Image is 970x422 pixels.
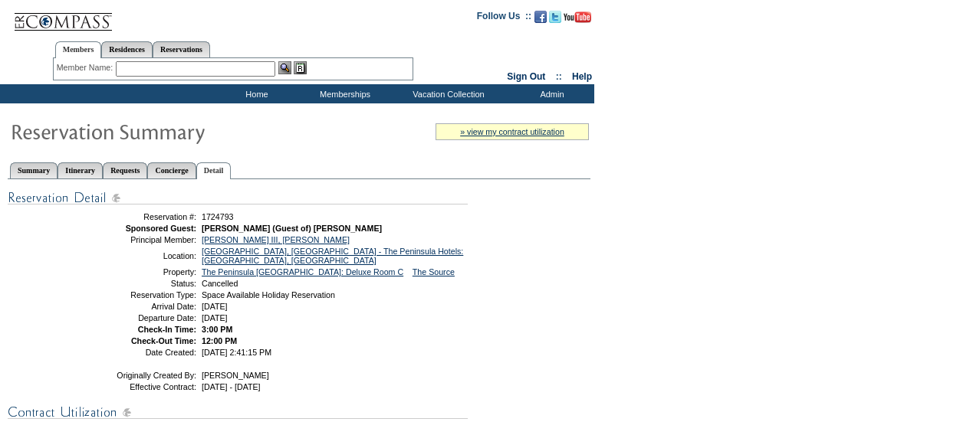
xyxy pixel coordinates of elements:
span: [DATE] [202,313,228,322]
span: :: [556,71,562,82]
span: [PERSON_NAME] (Guest of) [PERSON_NAME] [202,224,382,233]
img: Contract Utilization [8,403,468,422]
td: Principal Member: [87,235,196,244]
td: Follow Us :: [477,9,531,28]
img: Reservations [294,61,307,74]
td: Status: [87,279,196,288]
a: » view my contract utilization [460,127,564,136]
strong: Check-In Time: [138,325,196,334]
a: Detail [196,162,232,179]
a: The Source [413,267,455,276]
a: Requests [103,162,147,178]
img: Reservaton Summary [10,116,317,146]
span: Cancelled [202,279,238,288]
td: Originally Created By: [87,371,196,380]
img: Subscribe to our YouTube Channel [564,11,591,23]
img: Reservation Detail [8,188,468,208]
span: [PERSON_NAME] [202,371,269,380]
img: Become our fan on Facebook [534,11,547,23]
span: 12:00 PM [202,336,237,345]
strong: Sponsored Guest: [126,224,196,233]
a: Subscribe to our YouTube Channel [564,15,591,25]
a: Follow us on Twitter [549,15,561,25]
span: [DATE] 2:41:15 PM [202,348,271,357]
img: Follow us on Twitter [549,11,561,23]
span: [DATE] [202,302,228,311]
a: Itinerary [58,162,103,178]
span: 3:00 PM [202,325,232,334]
div: Member Name: [57,61,116,74]
span: [DATE] - [DATE] [202,382,261,391]
a: Summary [10,162,58,178]
td: Property: [87,267,196,276]
td: Vacation Collection [387,84,506,103]
span: 1724793 [202,212,234,221]
a: Reservations [153,41,210,57]
td: Date Created: [87,348,196,357]
span: Space Available Holiday Reservation [202,290,335,299]
td: Arrival Date: [87,302,196,311]
td: Location: [87,247,196,265]
a: Sign Out [507,71,545,82]
a: Help [572,71,592,82]
td: Reservation #: [87,212,196,221]
a: Residences [101,41,153,57]
td: Reservation Type: [87,290,196,299]
strong: Check-Out Time: [131,336,196,345]
td: Departure Date: [87,313,196,322]
td: Admin [506,84,594,103]
a: Become our fan on Facebook [534,15,547,25]
a: [PERSON_NAME] III, [PERSON_NAME] [202,235,350,244]
a: Members [55,41,102,58]
a: The Peninsula [GEOGRAPHIC_DATA]: Deluxe Room C [202,267,403,276]
td: Effective Contract: [87,382,196,391]
img: View [278,61,291,74]
a: [GEOGRAPHIC_DATA], [GEOGRAPHIC_DATA] - The Peninsula Hotels: [GEOGRAPHIC_DATA], [GEOGRAPHIC_DATA] [202,247,463,265]
a: Concierge [147,162,196,178]
td: Memberships [299,84,387,103]
td: Home [211,84,299,103]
